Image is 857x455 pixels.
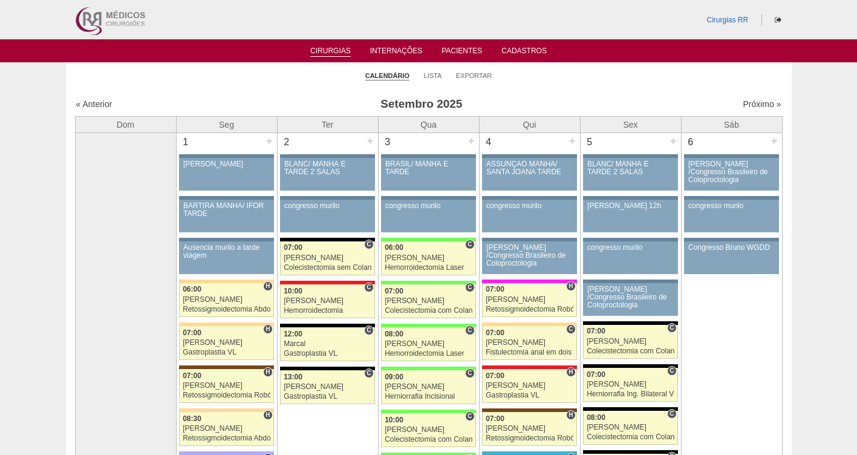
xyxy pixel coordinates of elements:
div: Key: Assunção [280,281,374,284]
span: 07:00 [486,329,504,337]
a: H 07:00 [PERSON_NAME] Gastroplastia VL [482,369,576,403]
span: 06:00 [385,243,403,252]
th: Dom [75,116,176,133]
div: Key: Brasil [381,410,475,413]
div: Key: Aviso [583,238,677,241]
div: + [466,133,477,149]
a: [PERSON_NAME] /Congresso Brasileiro de Coloproctologia [482,241,576,274]
div: ASSUNÇÃO MANHÃ/ SANTA JOANA TARDE [486,160,573,176]
div: Retossigmoidectomia Abdominal VL [183,306,270,313]
div: [PERSON_NAME] /Congresso Brasileiro de Coloproctologia [688,160,775,185]
span: 07:00 [587,327,605,335]
div: + [668,133,679,149]
a: H 07:00 [PERSON_NAME] Retossigmoidectomia Robótica [179,369,273,403]
div: [PERSON_NAME] [486,382,573,390]
div: BLANC/ MANHÃ E TARDE 2 SALAS [587,160,674,176]
div: [PERSON_NAME] [284,383,371,391]
div: Key: Brasil [381,238,475,241]
div: Key: Christóvão da Gama [179,451,273,455]
div: Colecistectomia com Colangiografia VL [385,307,472,315]
div: [PERSON_NAME] [385,297,472,305]
span: Consultório [465,326,474,335]
div: 6 [682,133,700,151]
div: [PERSON_NAME] 12h [587,202,674,210]
div: Retossigmoidectomia Robótica [486,306,573,313]
div: [PERSON_NAME] [183,425,270,433]
span: 06:00 [183,285,201,293]
div: [PERSON_NAME] [284,297,371,305]
div: [PERSON_NAME] [183,339,270,347]
div: Key: Aviso [684,196,778,200]
i: Sair [775,16,781,24]
span: Hospital [263,367,272,377]
span: Consultório [465,240,474,249]
div: BLANC/ MANHÃ E TARDE 2 SALAS [284,160,371,176]
div: Key: Aviso [280,154,374,158]
div: [PERSON_NAME] [587,381,674,388]
div: Key: Aviso [179,154,273,158]
div: congresso murilo [486,202,573,210]
span: Consultório [364,326,373,335]
div: Herniorrafia Ing. Bilateral VL [587,390,674,398]
span: 07:00 [284,243,302,252]
div: [PERSON_NAME] [385,383,472,391]
div: Colecistectomia sem Colangiografia VL [284,264,371,272]
div: Gastroplastia VL [284,393,371,401]
div: [PERSON_NAME] [587,338,674,345]
div: Hemorroidectomia Laser [385,264,472,272]
a: C 13:00 [PERSON_NAME] Gastroplastia VL [280,370,374,404]
div: Key: Santa Joana [482,408,576,412]
div: Gastroplastia VL [183,349,270,356]
div: 2 [278,133,296,151]
span: 07:00 [587,370,605,379]
a: C 07:00 [PERSON_NAME] Colecistectomia sem Colangiografia VL [280,241,374,275]
div: Colecistectomia com Colangiografia VL [385,436,472,444]
div: 3 [379,133,397,151]
span: Consultório [364,283,373,292]
div: Key: Blanc [280,367,374,370]
div: Gastroplastia VL [284,350,371,358]
div: Key: Aviso [179,196,273,200]
div: BARTIRA MANHÃ/ IFOR TARDE [183,202,270,218]
span: Hospital [566,281,575,291]
div: Congresso Bruno WGDD [688,244,775,252]
div: [PERSON_NAME] /Congresso Brasileiro de Coloproctologia [587,286,674,310]
a: C 06:00 [PERSON_NAME] Hemorroidectomia Laser [381,241,475,275]
div: Key: Bartira [179,280,273,283]
div: [PERSON_NAME] [284,254,371,262]
a: Lista [424,71,442,80]
span: 10:00 [385,416,403,424]
div: BRASIL/ MANHÃ E TARDE [385,160,472,176]
a: Cirurgias RR [706,16,748,24]
a: congresso murilo [482,200,576,232]
div: [PERSON_NAME] /Congresso Brasileiro de Coloproctologia [486,244,573,268]
div: Key: Aviso [482,196,576,200]
div: Key: Blanc [583,364,677,368]
a: H 07:00 [PERSON_NAME] Retossigmoidectomia Robótica [482,283,576,317]
span: 08:30 [183,414,201,423]
div: Ausencia murilo a tarde viagem [183,244,270,260]
a: [PERSON_NAME] [179,158,273,191]
th: Qua [378,116,479,133]
div: [PERSON_NAME] [486,425,573,433]
a: H 08:30 [PERSON_NAME] Retossigmoidectomia Abdominal VL [179,412,273,446]
span: 12:00 [284,330,302,338]
a: [PERSON_NAME] /Congresso Brasileiro de Coloproctologia [684,158,778,191]
a: Cadastros [501,47,547,59]
div: Key: Brasil [381,367,475,370]
a: congresso murilo [280,200,374,232]
div: Key: Aviso [381,154,475,158]
span: 07:00 [183,329,201,337]
div: congresso murilo [385,202,472,210]
a: [PERSON_NAME] /Congresso Brasileiro de Coloproctologia [583,283,677,316]
h3: Setembro 2025 [245,96,598,113]
div: Key: Aviso [684,154,778,158]
div: + [567,133,578,149]
div: Key: Blanc [280,324,374,327]
div: [PERSON_NAME] [486,296,573,304]
div: Fistulectomia anal em dois tempos [486,349,573,356]
a: C 10:00 [PERSON_NAME] Hemorroidectomia [280,284,374,318]
div: Marcal [284,340,371,348]
div: Retossigmoidectomia Abdominal VL [183,434,270,442]
span: Hospital [263,281,272,291]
